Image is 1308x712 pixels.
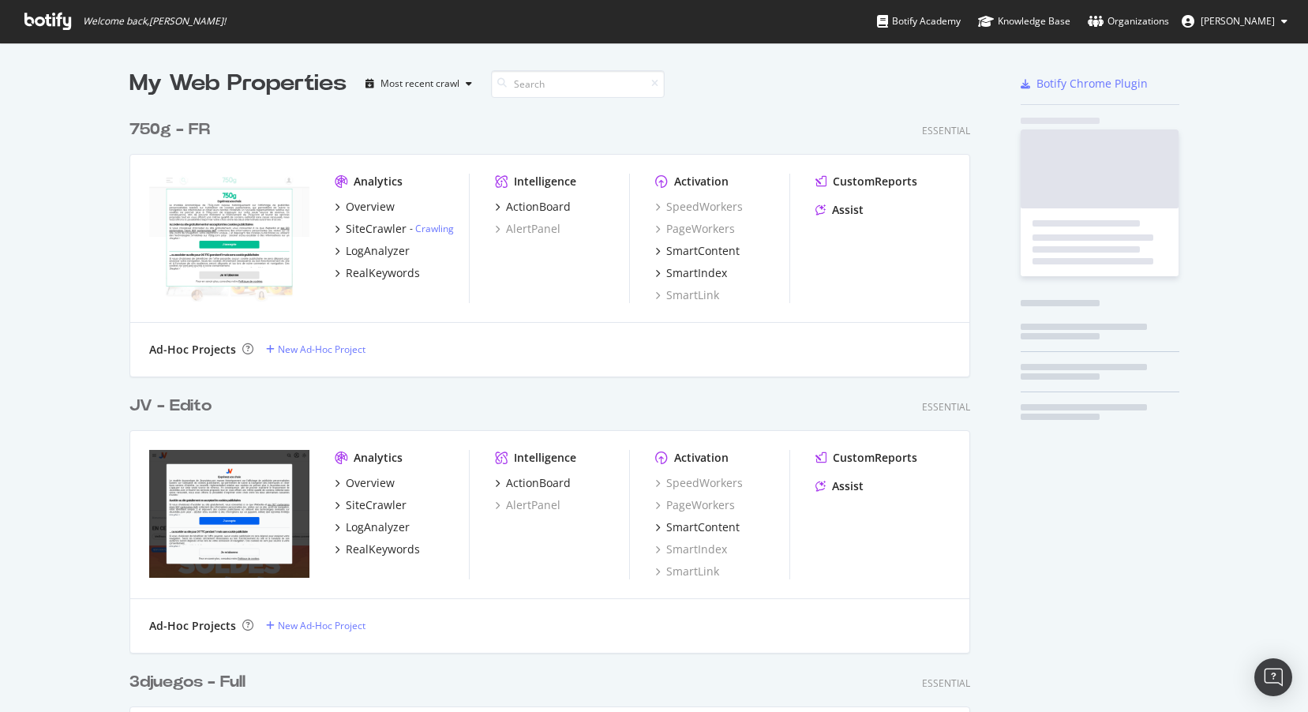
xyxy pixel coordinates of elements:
div: SiteCrawler [346,497,407,513]
div: RealKeywords [346,265,420,281]
div: Activation [674,174,729,189]
a: PageWorkers [655,221,735,237]
div: New Ad-Hoc Project [278,619,365,632]
a: ActionBoard [495,475,571,491]
div: CustomReports [833,450,917,466]
span: Welcome back, [PERSON_NAME] ! [83,15,226,28]
div: SmartContent [666,243,740,259]
div: Overview [346,475,395,491]
a: SmartLink [655,287,719,303]
a: Assist [815,202,864,218]
div: Overview [346,199,395,215]
div: Assist [832,202,864,218]
a: Assist [815,478,864,494]
input: Search [491,70,665,98]
div: LogAnalyzer [346,519,410,535]
a: JV - Edito [129,395,218,418]
div: ActionBoard [506,199,571,215]
div: Assist [832,478,864,494]
a: Overview [335,199,395,215]
div: LogAnalyzer [346,243,410,259]
a: AlertPanel [495,221,560,237]
div: Botify Chrome Plugin [1036,76,1148,92]
a: SpeedWorkers [655,199,743,215]
a: SmartIndex [655,541,727,557]
a: New Ad-Hoc Project [266,343,365,356]
div: Botify Academy [877,13,961,29]
div: Organizations [1088,13,1169,29]
div: Essential [922,400,970,414]
div: - [410,222,454,235]
a: AlertPanel [495,497,560,513]
div: Open Intercom Messenger [1254,658,1292,696]
div: Ad-Hoc Projects [149,618,236,634]
div: RealKeywords [346,541,420,557]
a: 750g - FR [129,118,216,141]
div: Intelligence [514,174,576,189]
a: RealKeywords [335,265,420,281]
span: Olivier Gourdin [1201,14,1275,28]
a: SmartIndex [655,265,727,281]
div: Activation [674,450,729,466]
div: SiteCrawler [346,221,407,237]
a: Overview [335,475,395,491]
div: New Ad-Hoc Project [278,343,365,356]
button: [PERSON_NAME] [1169,9,1300,34]
a: 3djuegos - Full [129,671,252,694]
a: RealKeywords [335,541,420,557]
div: My Web Properties [129,68,347,99]
div: 3djuegos - Full [129,671,245,694]
a: CustomReports [815,450,917,466]
a: LogAnalyzer [335,243,410,259]
a: Botify Chrome Plugin [1021,76,1148,92]
div: Most recent crawl [380,79,459,88]
a: SpeedWorkers [655,475,743,491]
a: CustomReports [815,174,917,189]
div: JV - Edito [129,395,212,418]
div: ActionBoard [506,475,571,491]
img: www.750g.com [149,174,309,302]
div: Knowledge Base [978,13,1070,29]
div: Essential [922,676,970,690]
a: Crawling [415,222,454,235]
a: LogAnalyzer [335,519,410,535]
div: Analytics [354,450,403,466]
div: Ad-Hoc Projects [149,342,236,358]
a: SmartContent [655,243,740,259]
div: 750g - FR [129,118,210,141]
a: PageWorkers [655,497,735,513]
div: SmartIndex [666,265,727,281]
img: www.jeuxvideo.com [149,450,309,578]
div: Intelligence [514,450,576,466]
div: CustomReports [833,174,917,189]
div: Analytics [354,174,403,189]
div: SmartContent [666,519,740,535]
a: ActionBoard [495,199,571,215]
div: Essential [922,124,970,137]
a: SiteCrawler [335,497,407,513]
a: New Ad-Hoc Project [266,619,365,632]
button: Most recent crawl [359,71,478,96]
a: SmartContent [655,519,740,535]
a: SiteCrawler- Crawling [335,221,454,237]
a: SmartLink [655,564,719,579]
